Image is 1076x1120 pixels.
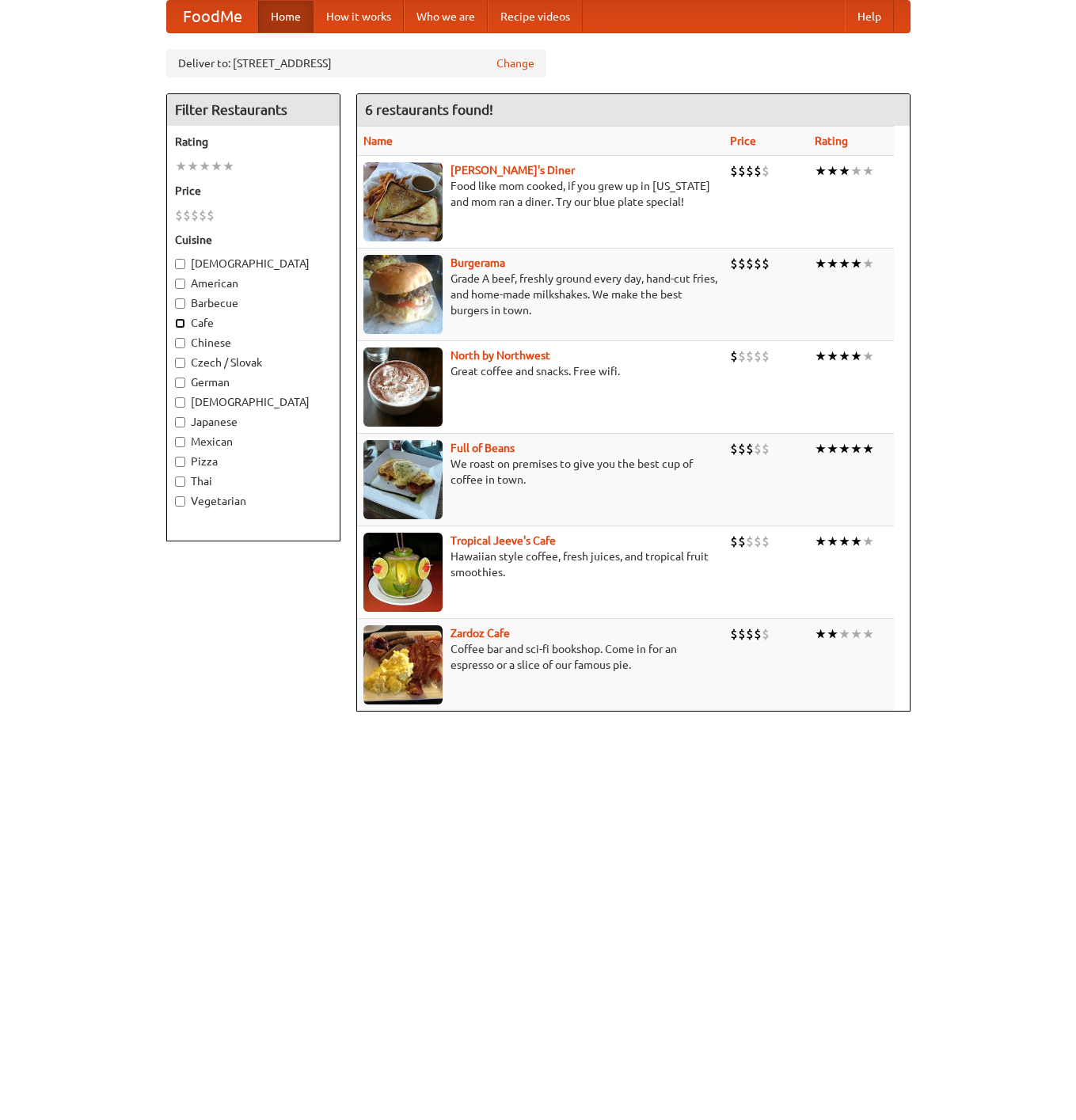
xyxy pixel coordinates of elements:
[175,232,332,248] h5: Cuisine
[850,440,862,457] li: ★
[838,347,850,365] li: ★
[166,49,546,78] div: Deliver to: [STREET_ADDRESS]
[746,347,754,365] li: $
[175,295,332,311] label: Barbecue
[827,162,838,180] li: ★
[363,135,393,147] a: Name
[365,102,493,117] ng-pluralize: 6 restaurants found!
[746,533,754,550] li: $
[175,493,332,509] label: Vegetarian
[199,207,207,224] li: $
[175,417,185,427] input: Japanese
[862,347,874,365] li: ★
[738,533,746,550] li: $
[496,55,534,71] a: Change
[862,625,874,643] li: ★
[363,456,717,488] p: We roast on premises to give you the best cup of coffee in town.
[175,318,185,328] input: Cafe
[175,279,185,289] input: American
[746,625,754,643] li: $
[738,347,746,365] li: $
[730,162,738,180] li: $
[175,454,332,469] label: Pizza
[838,625,850,643] li: ★
[175,335,332,351] label: Chinese
[207,207,215,224] li: $
[175,394,332,410] label: [DEMOGRAPHIC_DATA]
[730,440,738,457] li: $
[363,533,443,612] img: jeeves.jpg
[187,158,199,175] li: ★
[850,162,862,180] li: ★
[175,256,332,271] label: [DEMOGRAPHIC_DATA]
[222,158,234,175] li: ★
[850,255,862,272] li: ★
[850,625,862,643] li: ★
[730,625,738,643] li: $
[738,440,746,457] li: $
[175,437,185,447] input: Mexican
[451,256,505,269] b: Burgerama
[762,440,770,457] li: $
[730,135,756,147] a: Price
[199,158,211,175] li: ★
[363,178,717,210] p: Food like mom cooked, if you grew up in [US_STATE] and mom ran a diner. Try our blue plate special!
[862,533,874,550] li: ★
[175,207,183,224] li: $
[838,255,850,272] li: ★
[762,162,770,180] li: $
[754,533,762,550] li: $
[175,183,332,199] h5: Price
[404,1,488,32] a: Who we are
[363,347,443,427] img: north.jpg
[862,255,874,272] li: ★
[762,347,770,365] li: $
[451,349,550,362] a: North by Northwest
[850,347,862,365] li: ★
[815,533,827,550] li: ★
[827,625,838,643] li: ★
[815,440,827,457] li: ★
[754,440,762,457] li: $
[175,414,332,430] label: Japanese
[451,164,575,177] b: [PERSON_NAME]'s Diner
[183,207,191,224] li: $
[363,363,717,379] p: Great coffee and snacks. Free wifi.
[175,473,332,489] label: Thai
[754,347,762,365] li: $
[363,440,443,519] img: beans.jpg
[815,255,827,272] li: ★
[167,1,258,32] a: FoodMe
[175,275,332,291] label: American
[754,625,762,643] li: $
[175,259,185,269] input: [DEMOGRAPHIC_DATA]
[754,255,762,272] li: $
[827,347,838,365] li: ★
[451,534,556,547] a: Tropical Jeeve's Cafe
[175,457,185,467] input: Pizza
[730,347,738,365] li: $
[211,158,222,175] li: ★
[862,440,874,457] li: ★
[488,1,583,32] a: Recipe videos
[175,374,332,390] label: German
[363,271,717,318] p: Grade A beef, freshly ground every day, hand-cut fries, and home-made milkshakes. We make the bes...
[762,533,770,550] li: $
[762,255,770,272] li: $
[175,315,332,331] label: Cafe
[850,533,862,550] li: ★
[451,627,510,640] a: Zardoz Cafe
[167,94,340,126] h4: Filter Restaurants
[738,255,746,272] li: $
[451,442,515,454] b: Full of Beans
[175,397,185,408] input: [DEMOGRAPHIC_DATA]
[314,1,404,32] a: How it works
[815,162,827,180] li: ★
[815,625,827,643] li: ★
[175,358,185,368] input: Czech / Slovak
[175,434,332,450] label: Mexican
[175,298,185,309] input: Barbecue
[730,533,738,550] li: $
